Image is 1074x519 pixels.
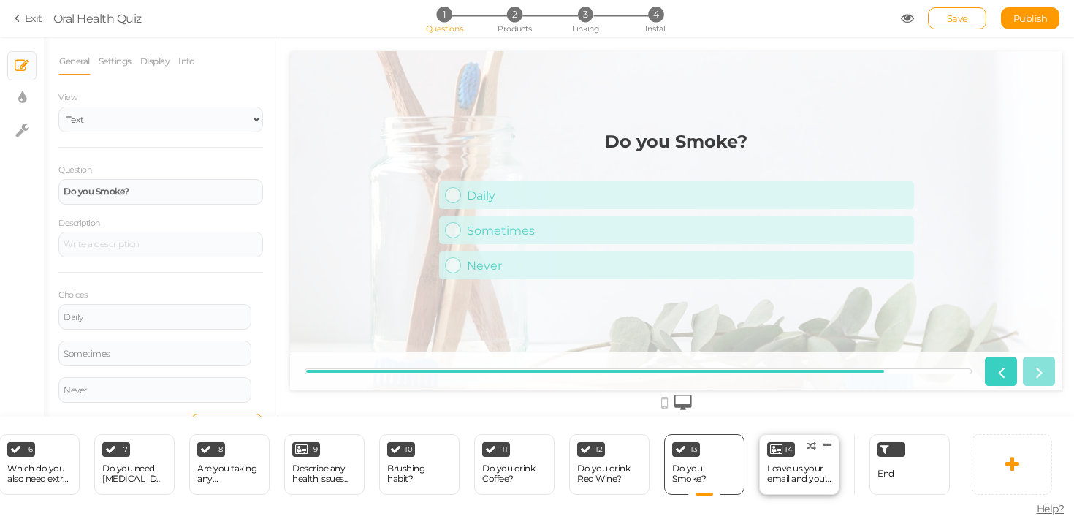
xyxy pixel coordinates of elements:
span: Help? [1037,502,1065,515]
span: Questions [426,23,463,34]
span: 2 [507,7,522,22]
li: 3 Linking [552,7,620,22]
div: Daily [64,313,246,322]
a: Info [178,48,195,75]
div: Which do you also need extra help with? [7,463,72,484]
li: 2 Products [481,7,549,22]
span: View [58,92,77,102]
div: Do you Smoke? [672,463,736,484]
span: Save [947,12,968,24]
div: 9 Describe any health issues you have. [284,434,365,495]
div: Daily [177,137,618,151]
div: 8 Are you taking any medications? [189,434,270,495]
span: Products [498,23,532,34]
div: 14 Leave us your email and you'll receive a 10% discount on your... [759,434,839,495]
label: Description [58,219,100,229]
div: Never [177,208,618,221]
label: Question [58,165,91,175]
div: Brushing habit? [387,463,452,484]
strong: Do you Smoke? [315,80,457,101]
div: Never [64,386,246,395]
span: 12 [595,446,602,453]
span: 1 [436,7,452,22]
span: 11 [502,446,507,453]
span: 6 [28,446,33,453]
div: Sometimes [64,349,246,358]
span: Install [645,23,666,34]
div: End [869,434,950,495]
span: 7 [123,446,128,453]
a: Display [140,48,171,75]
label: Choices [58,290,88,300]
div: 11 Do you drink Coffee? [474,434,555,495]
a: General [58,48,91,75]
div: Oral Health Quiz [53,10,142,27]
div: Do you need [MEDICAL_DATA] FAST? [102,463,167,484]
div: 13 Do you Smoke? [664,434,744,495]
li: 4 Install [622,7,690,22]
div: 10 Brushing habit? [379,434,460,495]
strong: Do you Smoke? [64,186,129,197]
li: 1 Questions [410,7,478,22]
span: 10 [405,446,412,453]
div: 7 Do you need [MEDICAL_DATA] FAST? [94,434,175,495]
span: Publish [1013,12,1048,24]
span: 9 [313,446,318,453]
span: Linking [572,23,598,34]
a: Exit [15,11,42,26]
div: Do you drink Coffee? [482,463,546,484]
span: 3 [578,7,593,22]
div: 12 Do you drink Red Wine? [569,434,650,495]
div: Are you taking any medications? [197,463,262,484]
span: 14 [785,446,792,453]
div: Describe any health issues you have. [292,463,357,484]
div: Do you drink Red Wine? [577,463,641,484]
span: 8 [218,446,223,453]
a: Add a choice [191,414,264,433]
div: Save [928,7,986,29]
a: Settings [98,48,132,75]
div: Sometimes [177,173,618,186]
span: 13 [690,446,697,453]
div: Leave us your email and you'll receive a 10% discount on your... [767,463,831,484]
span: End [877,468,894,479]
span: 4 [648,7,663,22]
